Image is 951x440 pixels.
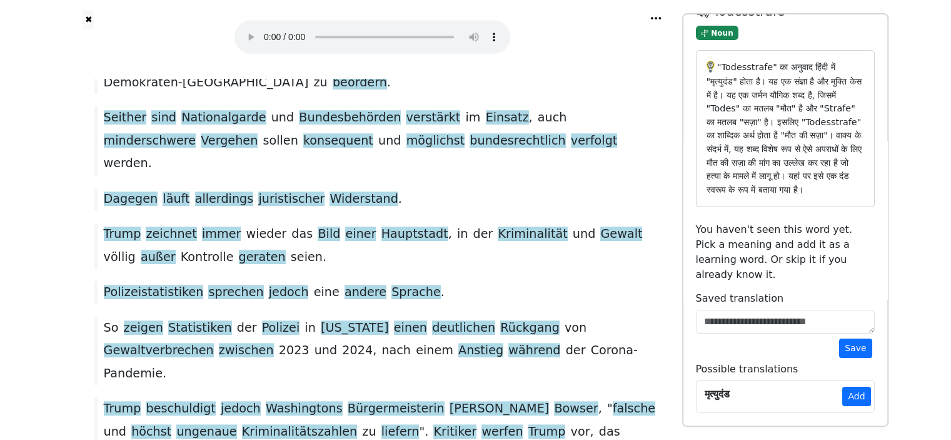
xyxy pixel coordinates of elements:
[348,401,445,417] span: Bürgermeisterin
[104,156,148,170] span: werden
[279,343,309,359] span: 2023
[163,366,166,382] span: .
[237,320,257,335] span: der
[342,343,373,359] span: 2024
[696,222,875,282] p: You haven't seen this word yet. Pick a meaning and add it as a learning word. Or skip it if you a...
[318,227,340,242] span: Bild
[571,133,618,149] span: verfolgt
[538,110,567,125] span: auch
[104,192,158,207] span: Dagegen
[573,227,596,241] span: und
[600,227,642,242] span: Gewalt
[842,387,870,406] button: Add
[599,424,620,439] span: das
[373,343,376,359] span: ,
[83,10,94,29] button: ✖
[104,250,136,264] span: völlig
[219,343,274,359] span: zwischen
[208,285,263,300] span: sprechen
[707,61,715,73] img: ai-brain-3.49b4ec7e03f3752d44d9.png
[262,320,300,336] span: Polizei
[304,320,316,335] span: in
[239,250,286,265] span: geraten
[457,227,468,241] span: in
[839,339,872,358] button: Save
[500,320,560,336] span: Rückgang
[465,110,480,125] span: im
[486,110,529,126] span: Einsatz
[707,61,864,197] p: "Todesstrafe" का अनुवाद हिंदी में "मृत्युदंड" होता है। यह एक संज्ञा है और मुक्ति केस में है। यह ए...
[263,133,298,148] span: sollen
[104,401,141,417] span: Trump
[321,320,389,336] span: [US_STATE]
[598,401,602,417] span: ,
[470,133,565,149] span: bundesrechtlich
[246,227,286,241] span: wieder
[590,424,593,440] span: ,
[181,110,266,126] span: Nationalgarde
[419,424,428,440] span: ".
[104,75,309,91] span: Demokraten-[GEOGRAPHIC_DATA]
[394,320,427,336] span: einen
[323,250,326,265] span: .
[345,285,386,300] span: andere
[146,227,196,242] span: zeichnet
[269,285,309,300] span: jedoch
[508,343,560,359] span: während
[314,285,340,299] span: eine
[221,401,261,417] span: jedoch
[498,227,567,242] span: Kriminalität
[176,424,236,440] span: ungenaue
[378,133,401,148] span: und
[607,401,613,417] span: "
[705,387,730,402] div: मृत्युदंड
[303,133,373,149] span: konsequent
[202,227,241,242] span: immer
[104,320,119,335] span: So
[131,424,171,440] span: höchst
[299,110,401,126] span: Bundesbehörden
[458,343,503,359] span: Anstieg
[391,285,441,300] span: Sprache
[398,192,402,207] span: .
[450,401,549,417] span: [PERSON_NAME]
[151,110,176,126] span: sind
[163,192,189,207] span: läuft
[141,250,176,265] span: außer
[104,110,147,126] span: Seither
[313,75,327,90] span: zu
[381,424,420,440] span: liefern
[696,363,875,375] h6: Possible translations
[104,133,196,149] span: minderschwere
[613,401,655,417] span: falsche
[381,343,411,357] span: nach
[104,227,141,242] span: Trump
[104,285,204,300] span: Polizeistatistiken
[570,424,590,439] span: vor
[529,110,533,126] span: ,
[362,424,376,439] span: zu
[258,192,325,207] span: juristischer
[387,75,391,91] span: .
[104,424,127,439] span: und
[201,133,258,149] span: Vergehen
[696,26,739,40] span: Noun
[565,320,586,335] span: von
[181,250,234,264] span: Kontrolle
[528,424,566,440] span: Trump
[473,227,493,241] span: der
[148,156,152,171] span: .
[104,343,214,359] span: Gewaltverbrechen
[124,320,163,336] span: zeigen
[291,227,313,241] span: das
[448,227,452,242] span: ,
[381,227,448,242] span: Hauptstadt
[330,192,398,207] span: Widerstand
[271,110,294,125] span: und
[345,227,376,242] span: einer
[433,424,476,440] span: Kritiker
[441,285,445,300] span: .
[333,75,387,91] span: beordern
[481,424,523,440] span: werfen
